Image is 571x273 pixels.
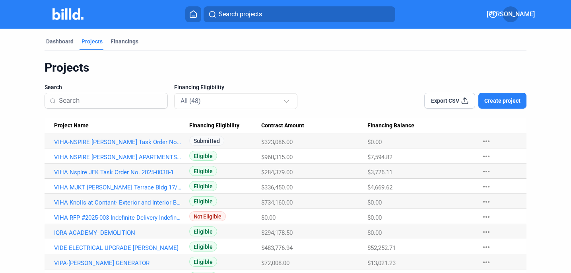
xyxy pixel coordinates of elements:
[189,122,262,129] div: Financing Eligibility
[189,122,239,129] span: Financing Eligibility
[261,138,293,146] span: $323,086.00
[487,10,535,19] span: [PERSON_NAME]
[367,229,382,236] span: $0.00
[54,199,182,206] a: VIHA Knolls at Contant- Exterior and Interior Bldg 1-1
[431,97,459,105] span: Export CSV
[54,214,182,221] a: VIHA RFP #2025-003 Indefinite Delivery Indefinite Quantity (IDIQ) NSPIRE
[261,169,293,176] span: $284,379.00
[189,196,217,206] span: Eligible
[367,138,382,146] span: $0.00
[45,60,526,75] div: Projects
[189,136,224,146] span: Submitted
[367,122,414,129] span: Financing Balance
[52,8,84,20] img: Billd Company Logo
[189,211,226,221] span: Not Eligible
[54,244,182,252] a: VIDE-ELECTRICAL UPGRADE [PERSON_NAME]
[482,227,491,237] mat-icon: more_horiz
[82,37,103,45] div: Projects
[219,10,262,19] span: Search projects
[189,226,217,236] span: Eligible
[482,136,491,146] mat-icon: more_horiz
[261,154,293,161] span: $960,315.00
[482,167,491,176] mat-icon: more_horiz
[261,122,367,129] div: Contract Amount
[367,122,474,129] div: Financing Balance
[367,154,392,161] span: $7,594.82
[482,182,491,191] mat-icon: more_horiz
[204,6,395,22] button: Search projects
[54,154,182,161] a: VIHA NSPIRE [PERSON_NAME] APARTMENTS-Task Order # 2025-003B-2
[261,199,293,206] span: $734,160.00
[59,92,163,109] input: Search
[189,166,217,176] span: Eligible
[367,214,382,221] span: $0.00
[111,37,138,45] div: Financings
[482,152,491,161] mat-icon: more_horiz
[261,214,276,221] span: $0.00
[482,242,491,252] mat-icon: more_horiz
[367,244,396,252] span: $52,252.71
[482,197,491,207] mat-icon: more_horiz
[189,257,217,267] span: Eligible
[482,257,491,267] mat-icon: more_horiz
[261,259,289,267] span: $72,008.00
[54,259,182,267] a: VIPA-[PERSON_NAME] GENERATOR
[189,181,217,191] span: Eligible
[45,83,62,91] span: Search
[367,169,392,176] span: $3,726.11
[503,6,519,22] button: [PERSON_NAME]
[424,93,475,109] button: Export CSV
[189,151,217,161] span: Eligible
[484,97,521,105] span: Create project
[54,138,182,146] a: VIHA-NSPIRE [PERSON_NAME] Task Order No. 2025-003B-3
[181,97,201,105] mat-select-trigger: All (48)
[367,184,392,191] span: $4,669.62
[54,184,182,191] a: VIHA MJKT [PERSON_NAME] Terrace Bldg 17/19/22
[54,169,182,176] a: VIHA Nspire JFK Task Order No. 2025-003B-1
[367,199,382,206] span: $0.00
[54,122,189,129] div: Project Name
[261,244,293,252] span: $483,776.94
[261,122,304,129] span: Contract Amount
[261,184,293,191] span: $336,450.00
[54,122,89,129] span: Project Name
[54,229,182,236] a: IQRA ACADEMY- DEMOLITION
[174,83,224,91] span: Financing Eligibility
[261,229,293,236] span: $294,178.50
[478,93,526,109] button: Create project
[367,259,396,267] span: $13,021.23
[482,212,491,222] mat-icon: more_horiz
[46,37,74,45] div: Dashboard
[189,242,217,252] span: Eligible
